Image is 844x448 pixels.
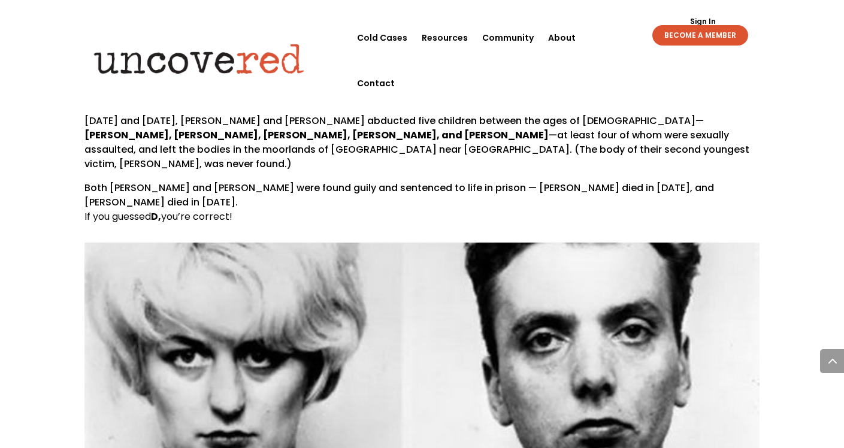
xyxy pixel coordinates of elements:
[482,15,534,60] a: Community
[683,18,722,25] a: Sign In
[84,35,314,82] img: Uncovered logo
[84,85,760,181] p: In [DATE], [DEMOGRAPHIC_DATA] [PERSON_NAME] met [DEMOGRAPHIC_DATA] [PERSON_NAME] while working at...
[652,25,748,46] a: BECOME A MEMBER
[151,210,161,223] strong: D,
[84,181,760,224] p: Both [PERSON_NAME] and [PERSON_NAME] were found guily and sentenced to life in prison — [PERSON_N...
[548,15,576,60] a: About
[84,128,549,142] strong: [PERSON_NAME], [PERSON_NAME], [PERSON_NAME], [PERSON_NAME], and [PERSON_NAME]
[357,60,395,106] a: Contact
[357,15,407,60] a: Cold Cases
[84,210,232,223] span: If you guessed you’re correct!
[422,15,468,60] a: Resources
